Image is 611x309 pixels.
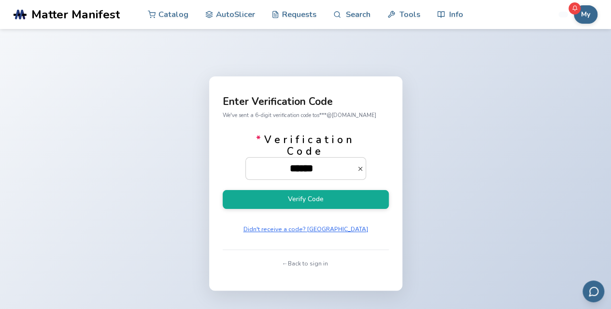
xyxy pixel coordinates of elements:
input: *Verification Code [246,158,357,179]
p: We've sent a 6-digit verification code to s***@[DOMAIN_NAME] [223,110,389,120]
p: Enter Verification Code [223,97,389,107]
button: Didn't receive a code? [GEOGRAPHIC_DATA] [240,222,371,236]
button: ← Back to sign in [280,257,331,270]
span: Matter Manifest [31,8,120,21]
button: Verify Code [223,190,389,209]
button: *Verification Code [357,165,366,172]
button: Send feedback via email [583,280,604,302]
button: My [574,5,597,24]
label: Verification Code [245,134,366,179]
